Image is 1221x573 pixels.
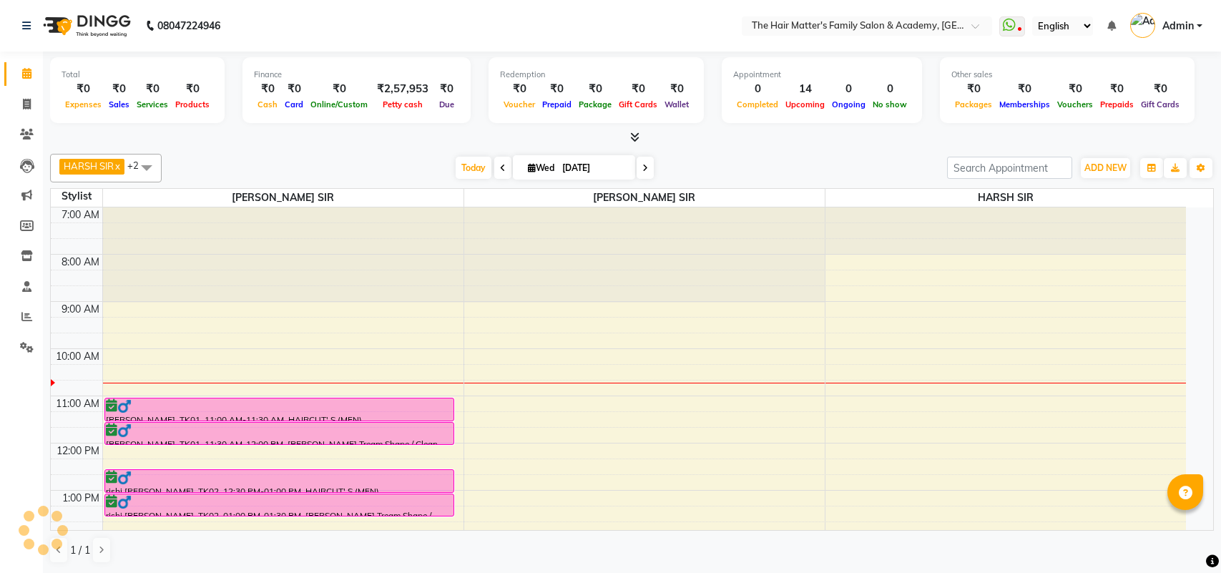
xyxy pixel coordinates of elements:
[1081,158,1130,178] button: ADD NEW
[782,99,828,109] span: Upcoming
[733,99,782,109] span: Completed
[307,99,371,109] span: Online/Custom
[782,81,828,97] div: 14
[103,189,464,207] span: [PERSON_NAME] SIR
[105,494,453,516] div: rishi [PERSON_NAME], TK02, 01:00 PM-01:30 PM, [PERSON_NAME] Tream Shape / Clean shave
[1130,13,1155,38] img: Admin
[133,99,172,109] span: Services
[62,81,105,97] div: ₹0
[281,81,307,97] div: ₹0
[575,81,615,97] div: ₹0
[558,157,629,179] input: 2025-09-03
[996,99,1054,109] span: Memberships
[127,160,149,171] span: +2
[1137,81,1183,97] div: ₹0
[825,189,1187,207] span: HARSH SIR
[105,423,453,444] div: [PERSON_NAME], TK01, 11:30 AM-12:00 PM, [PERSON_NAME] Tream Shape / Clean shave
[539,81,575,97] div: ₹0
[105,81,133,97] div: ₹0
[436,99,458,109] span: Due
[951,69,1183,81] div: Other sales
[1054,99,1097,109] span: Vouchers
[114,160,120,172] a: x
[1097,99,1137,109] span: Prepaids
[254,99,281,109] span: Cash
[59,207,102,222] div: 7:00 AM
[281,99,307,109] span: Card
[133,81,172,97] div: ₹0
[575,99,615,109] span: Package
[62,99,105,109] span: Expenses
[456,157,491,179] span: Today
[54,444,102,459] div: 12:00 PM
[59,255,102,270] div: 8:00 AM
[539,99,575,109] span: Prepaid
[996,81,1054,97] div: ₹0
[500,99,539,109] span: Voucher
[59,302,102,317] div: 9:00 AM
[105,470,453,492] div: rishi [PERSON_NAME], TK02, 12:30 PM-01:00 PM, HAIRCUT' S (MEN)
[379,99,426,109] span: Petty cash
[947,157,1072,179] input: Search Appointment
[62,69,213,81] div: Total
[1137,99,1183,109] span: Gift Cards
[59,491,102,506] div: 1:00 PM
[951,81,996,97] div: ₹0
[254,69,459,81] div: Finance
[1084,162,1127,173] span: ADD NEW
[733,69,911,81] div: Appointment
[254,81,281,97] div: ₹0
[869,99,911,109] span: No show
[53,349,102,364] div: 10:00 AM
[1054,81,1097,97] div: ₹0
[615,81,661,97] div: ₹0
[53,396,102,411] div: 11:00 AM
[828,81,869,97] div: 0
[500,81,539,97] div: ₹0
[172,81,213,97] div: ₹0
[172,99,213,109] span: Products
[105,99,133,109] span: Sales
[524,162,558,173] span: Wed
[70,543,90,558] span: 1 / 1
[371,81,434,97] div: ₹2,57,953
[1162,19,1194,34] span: Admin
[464,189,825,207] span: [PERSON_NAME] SIR
[733,81,782,97] div: 0
[1097,81,1137,97] div: ₹0
[951,99,996,109] span: Packages
[661,81,692,97] div: ₹0
[157,6,220,46] b: 08047224946
[307,81,371,97] div: ₹0
[105,398,453,421] div: [PERSON_NAME], TK01, 11:00 AM-11:30 AM, HAIRCUT' S (MEN)
[615,99,661,109] span: Gift Cards
[828,99,869,109] span: Ongoing
[661,99,692,109] span: Wallet
[36,6,134,46] img: logo
[434,81,459,97] div: ₹0
[869,81,911,97] div: 0
[64,160,114,172] span: HARSH SIR
[500,69,692,81] div: Redemption
[51,189,102,204] div: Stylist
